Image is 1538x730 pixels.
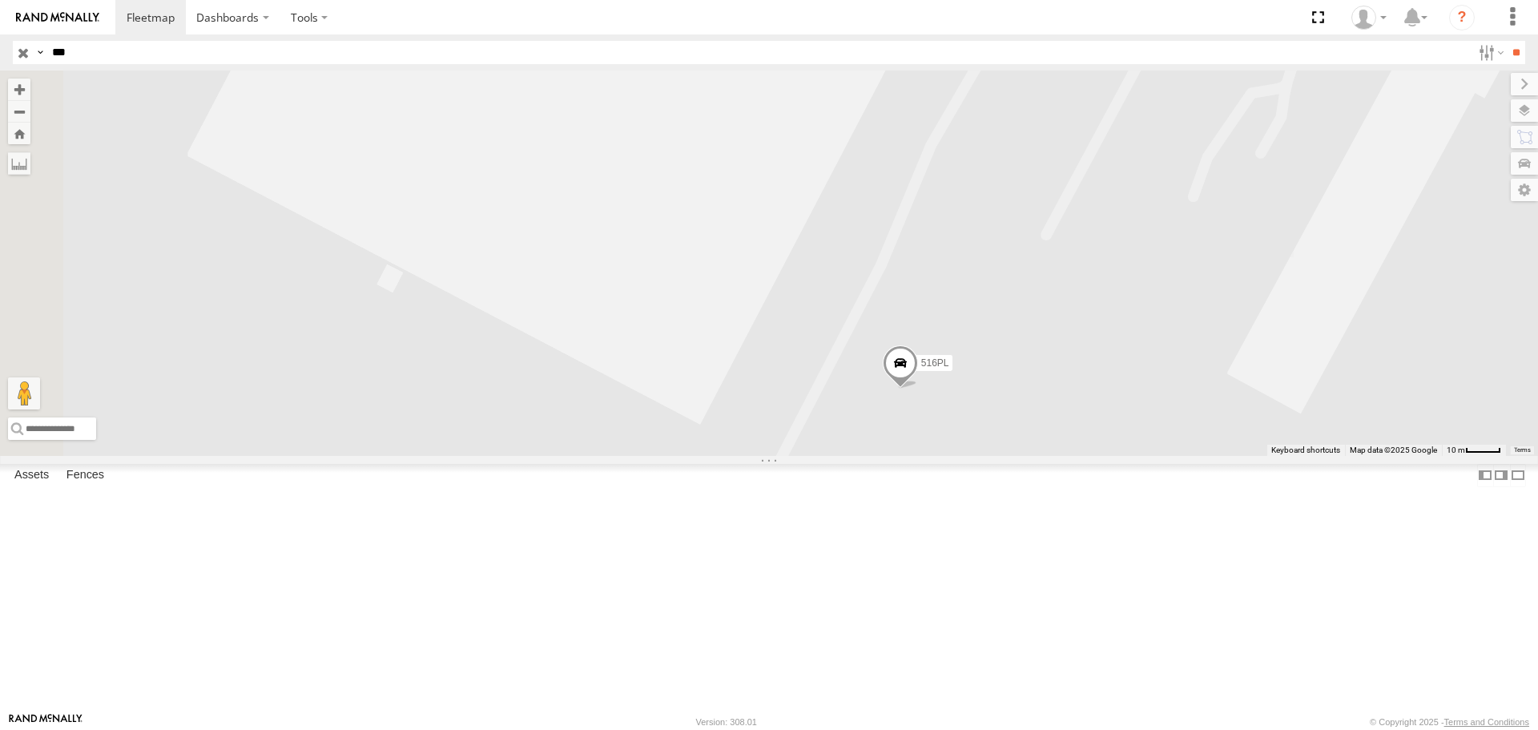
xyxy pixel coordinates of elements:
button: Drag Pegman onto the map to open Street View [8,377,40,409]
div: © Copyright 2025 - [1370,717,1529,727]
span: 10 m [1447,446,1465,454]
i: ? [1449,5,1475,30]
label: Search Filter Options [1472,41,1507,64]
div: Version: 308.01 [696,717,757,727]
a: Visit our Website [9,714,83,730]
img: rand-logo.svg [16,12,99,23]
label: Measure [8,152,30,175]
label: Search Query [34,41,46,64]
a: Terms (opens in new tab) [1514,446,1531,453]
button: Zoom in [8,79,30,100]
button: Zoom out [8,100,30,123]
a: Terms and Conditions [1444,717,1529,727]
label: Dock Summary Table to the Right [1493,464,1509,487]
label: Map Settings [1511,179,1538,201]
label: Fences [58,465,112,487]
span: 516PL [921,358,949,369]
label: Dock Summary Table to the Left [1477,464,1493,487]
button: Zoom Home [8,123,30,144]
div: Zack Abernathy [1346,6,1392,30]
button: Map Scale: 10 m per 41 pixels [1442,445,1506,456]
label: Assets [6,465,57,487]
button: Keyboard shortcuts [1271,445,1340,456]
label: Hide Summary Table [1510,464,1526,487]
span: Map data ©2025 Google [1350,446,1437,454]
